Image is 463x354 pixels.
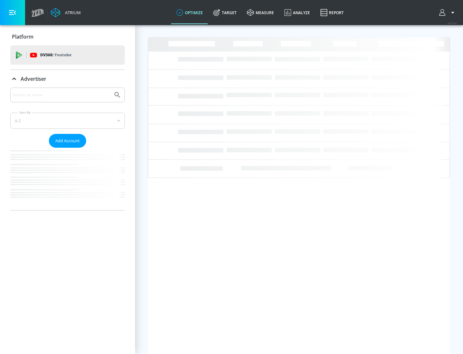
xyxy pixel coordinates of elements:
p: DV360: [40,51,71,59]
button: Add Account [49,134,86,148]
p: Advertiser [21,75,46,82]
label: Sort By [18,110,32,115]
div: DV360: Youtube [10,45,125,65]
div: Advertiser [10,88,125,210]
a: optimize [171,1,208,24]
div: A-Z [10,113,125,129]
a: Target [208,1,242,24]
span: v 4.25.4 [448,21,457,25]
a: measure [242,1,279,24]
div: Advertiser [10,70,125,88]
span: Add Account [55,137,80,144]
a: Atrium [51,8,81,17]
nav: list of Advertiser [10,148,125,210]
p: Youtube [54,51,71,58]
a: Report [315,1,349,24]
p: Platform [12,33,33,40]
div: Platform [10,28,125,46]
input: Search by name [13,91,110,99]
div: Atrium [62,10,81,15]
a: Analyze [279,1,315,24]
